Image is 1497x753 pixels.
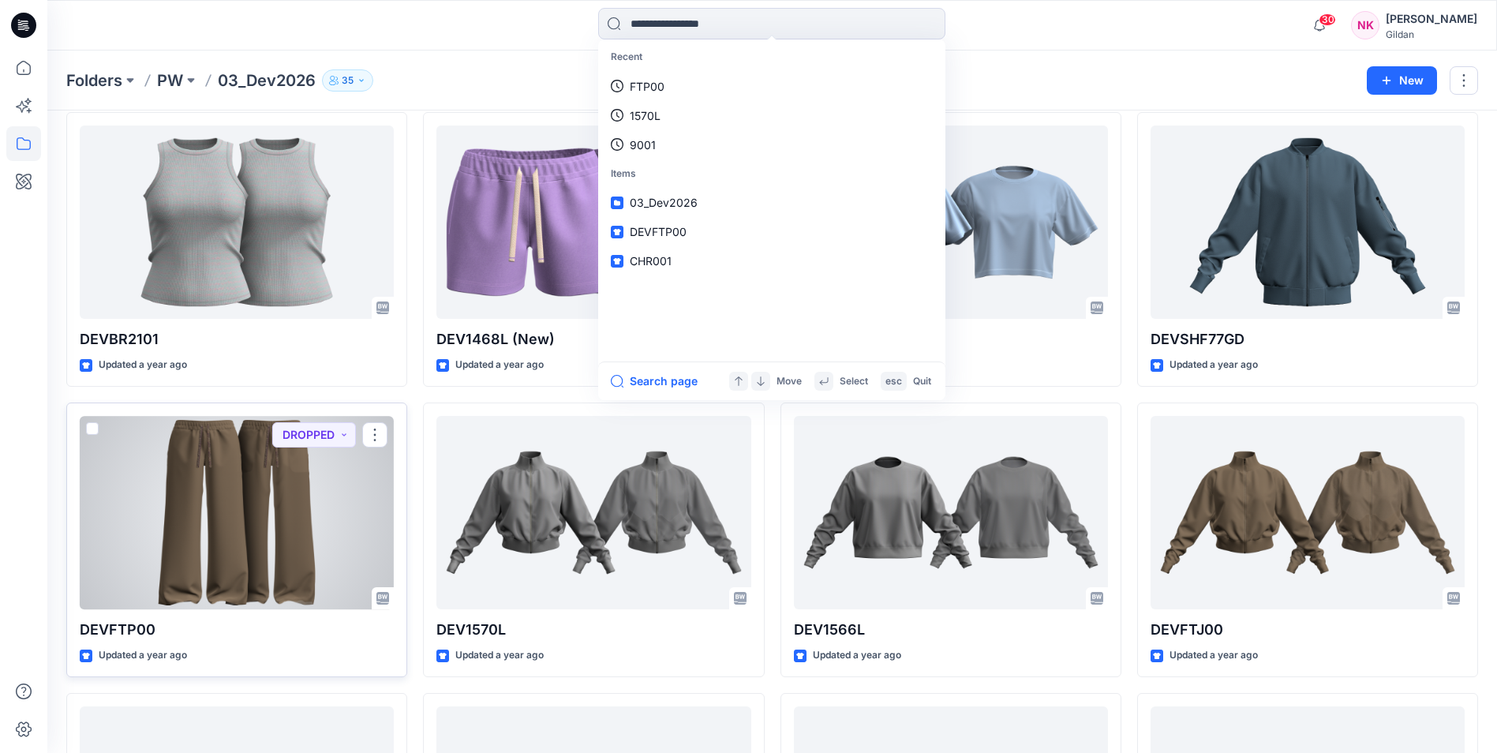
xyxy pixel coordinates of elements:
p: Recent [601,43,942,72]
p: FTP00 [630,78,664,95]
p: Select [840,373,868,390]
p: DEV007GD [794,328,1108,350]
a: DEV007GD [794,126,1108,319]
p: DEVSHF77GD [1151,328,1465,350]
div: Gildan [1386,28,1477,40]
p: DEV1570L [436,619,750,641]
p: esc [885,373,902,390]
p: 35 [342,72,354,89]
p: DEV1566L [794,619,1108,641]
a: CHR001 [601,246,942,275]
p: DEVFTJ00 [1151,619,1465,641]
a: DEVSHF77GD [1151,126,1465,319]
p: 03_Dev2026 [218,69,316,92]
p: DEVFTP00 [80,619,394,641]
span: DEVFTP00 [630,225,687,238]
span: 03_Dev2026 [630,196,698,209]
a: PW [157,69,183,92]
div: [PERSON_NAME] [1386,9,1477,28]
p: DEV1468L (New) [436,328,750,350]
a: DEVFTP00 [601,217,942,246]
a: 03_Dev2026 [601,188,942,217]
p: Updated a year ago [813,647,901,664]
span: CHR001 [630,254,672,268]
a: DEVFTP00 [80,416,394,609]
p: Updated a year ago [1170,357,1258,373]
a: Folders [66,69,122,92]
p: DEVBR2101 [80,328,394,350]
p: Updated a year ago [99,357,187,373]
button: Search page [611,372,698,391]
a: DEVFTJ00 [1151,416,1465,609]
a: DEV1468L (New) [436,126,750,319]
p: Updated a year ago [455,647,544,664]
p: 9001 [630,137,656,153]
div: NK [1351,11,1379,39]
p: Updated a year ago [99,647,187,664]
p: Updated a year ago [455,357,544,373]
a: DEV1566L [794,416,1108,609]
a: DEVBR2101 [80,126,394,319]
p: 1570L [630,107,661,124]
p: Move [777,373,802,390]
p: Items [601,159,942,189]
a: 1570L [601,101,942,130]
span: 30 [1319,13,1336,26]
p: Quit [913,373,931,390]
a: DEV1570L [436,416,750,609]
a: 9001 [601,130,942,159]
a: FTP00 [601,72,942,101]
button: New [1367,66,1437,95]
p: Updated a year ago [1170,647,1258,664]
button: 35 [322,69,373,92]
